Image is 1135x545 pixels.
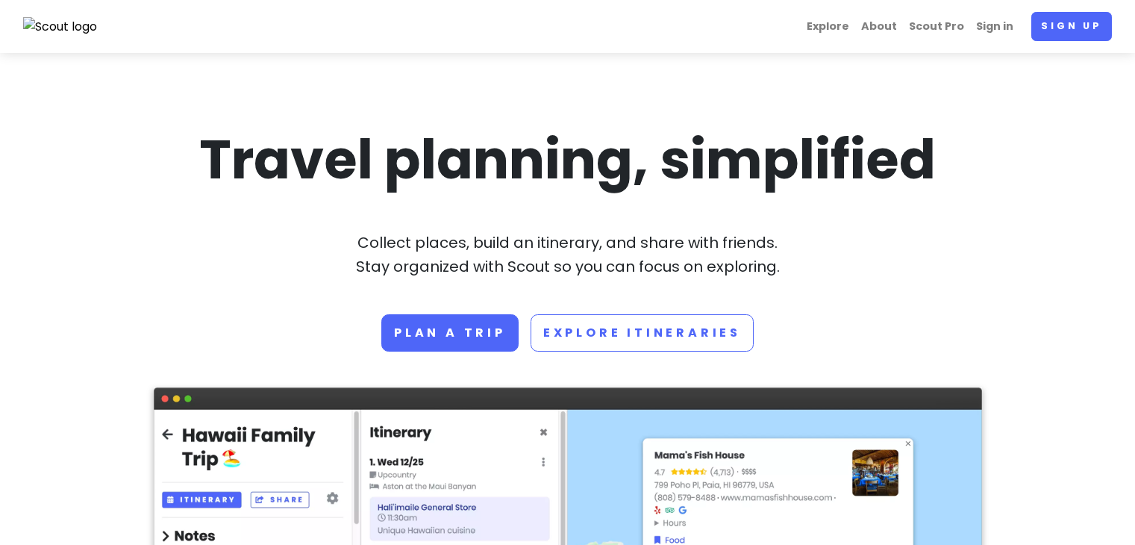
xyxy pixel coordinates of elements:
a: Sign in [970,12,1019,41]
a: Sign up [1031,12,1112,41]
a: Explore Itineraries [531,314,754,352]
h1: Travel planning, simplified [154,125,982,195]
a: Explore [801,12,855,41]
a: Scout Pro [903,12,970,41]
a: Plan a trip [381,314,519,352]
p: Collect places, build an itinerary, and share with friends. Stay organized with Scout so you can ... [154,231,982,278]
a: About [855,12,903,41]
img: Scout logo [23,17,98,37]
